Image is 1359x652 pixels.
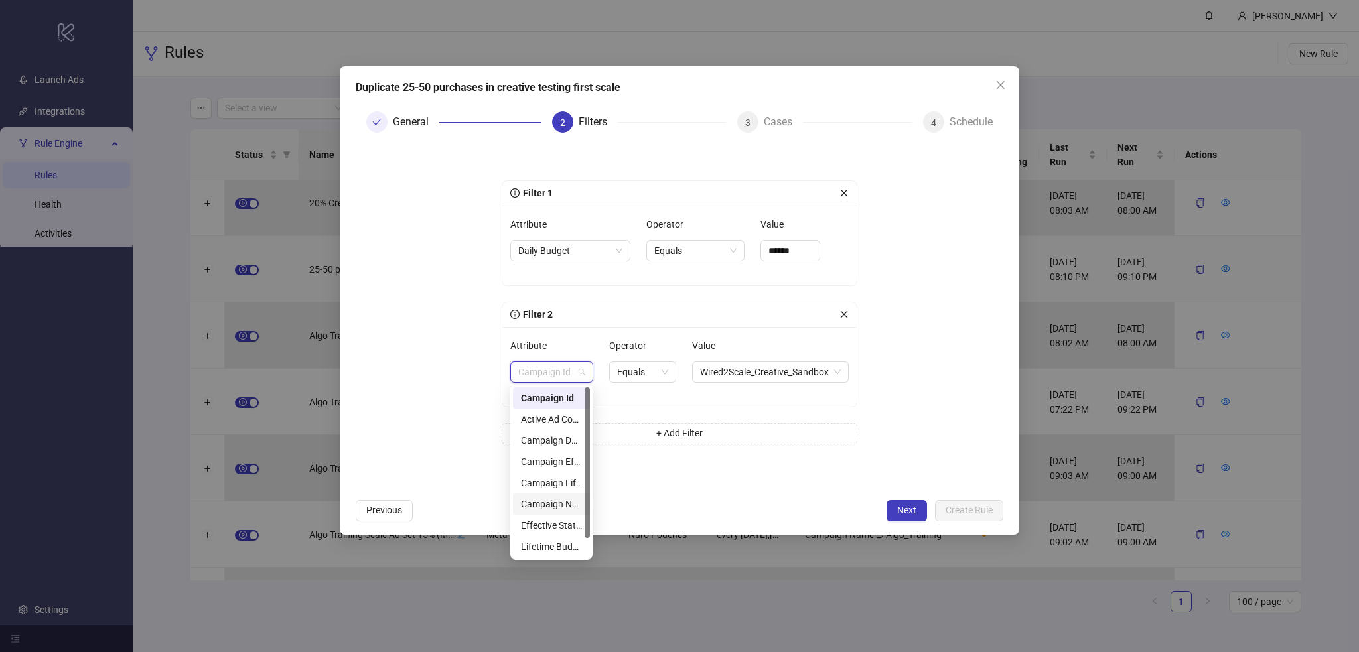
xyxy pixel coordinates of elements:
[609,335,655,356] label: Operator
[372,117,382,127] span: check
[950,111,993,133] div: Schedule
[897,505,916,515] span: Next
[931,117,936,128] span: 4
[521,391,582,405] div: Campaign Id
[760,214,792,235] label: Value
[502,423,857,444] button: + Add Filter
[887,500,927,521] button: Next
[510,188,520,198] span: info-circle
[513,451,590,472] div: Campaign Effective Status
[510,335,555,356] label: Attribute
[513,536,590,557] div: Lifetime Budget
[510,214,555,235] label: Attribute
[521,454,582,469] div: Campaign Effective Status
[990,74,1011,96] button: Close
[521,476,582,490] div: Campaign Lifetime Budget
[656,428,703,438] span: + Add Filter
[521,497,582,511] div: Campaign Name
[518,362,585,382] span: Campaign Id
[356,80,1003,96] div: Duplicate 25-50 purchases in creative testing first scale
[513,472,590,493] div: Campaign Lifetime Budget
[520,309,553,320] span: Filter 2
[513,430,590,451] div: Campaign Daily Budget
[510,310,520,319] span: info-circle
[393,111,439,133] div: General
[579,111,618,133] div: Filters
[520,188,553,198] span: Filter 1
[521,539,582,554] div: Lifetime Budget
[839,310,849,319] span: close
[356,500,413,521] button: Previous
[700,362,841,382] span: Wired2Scale_Creative_Sandbox
[995,80,1006,90] span: close
[617,362,668,382] span: Equals
[692,335,724,356] label: Value
[521,518,582,533] div: Effective Status
[646,214,692,235] label: Operator
[935,500,1003,521] button: Create Rule
[560,117,565,128] span: 2
[513,515,590,536] div: Effective Status
[513,409,590,430] div: Active Ad Count
[513,493,590,515] div: Campaign Name
[764,111,803,133] div: Cases
[654,241,737,261] span: Equals
[745,117,751,128] span: 3
[761,241,820,261] input: Value
[366,505,402,515] span: Previous
[521,412,582,426] div: Active Ad Count
[839,188,849,198] span: close
[518,241,622,261] span: Daily Budget
[513,387,590,409] div: Campaign Id
[521,433,582,448] div: Campaign Daily Budget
